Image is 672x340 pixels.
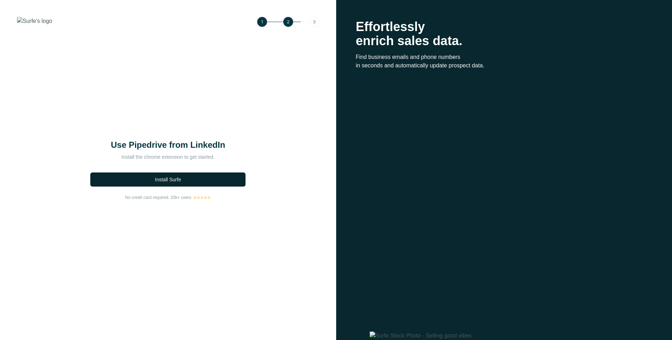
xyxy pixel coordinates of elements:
[370,332,672,340] img: Surfe Stock Photo - Selling good vibes
[97,139,238,151] h1: Use Pipedrive from LinkedIn
[356,53,653,61] p: Find business emails and phone numbers
[90,172,246,187] button: Install Surfe
[97,153,238,160] p: Install the chrome extension to get started.
[155,176,181,183] span: Install Surfe
[356,61,653,70] p: in seconds and automatically update prospect data.
[356,20,653,34] p: Effortlessly
[125,194,192,201] span: No credit card required. 20k+ users
[17,17,52,25] img: Surfe's logo
[257,17,319,27] img: Step 2
[356,34,653,48] p: enrich sales data.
